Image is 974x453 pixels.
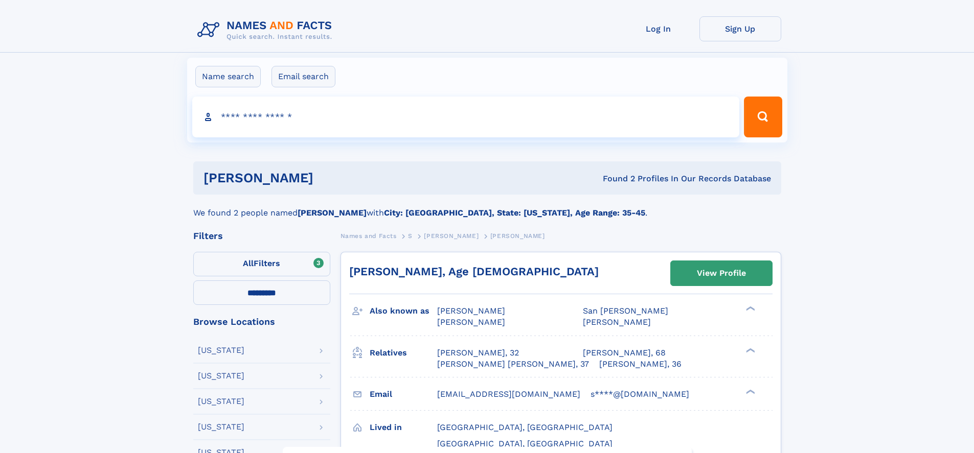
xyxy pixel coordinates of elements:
[699,16,781,41] a: Sign Up
[408,229,413,242] a: S
[743,347,756,353] div: ❯
[583,347,666,359] a: [PERSON_NAME], 68
[408,232,413,240] span: S
[743,388,756,395] div: ❯
[424,229,479,242] a: [PERSON_NAME]
[349,265,599,278] a: [PERSON_NAME], Age [DEMOGRAPHIC_DATA]
[198,372,244,380] div: [US_STATE]
[198,397,244,406] div: [US_STATE]
[193,317,330,326] div: Browse Locations
[193,231,330,241] div: Filters
[424,232,479,240] span: [PERSON_NAME]
[490,232,545,240] span: [PERSON_NAME]
[744,97,782,137] button: Search Button
[203,172,458,184] h1: [PERSON_NAME]
[618,16,699,41] a: Log In
[370,419,437,436] h3: Lived in
[437,389,580,399] span: [EMAIL_ADDRESS][DOMAIN_NAME]
[192,97,740,137] input: search input
[198,423,244,431] div: [US_STATE]
[193,16,341,44] img: Logo Names and Facts
[697,261,746,285] div: View Profile
[193,195,781,219] div: We found 2 people named with .
[583,317,651,327] span: [PERSON_NAME]
[458,173,771,184] div: Found 2 Profiles In Our Records Database
[195,66,261,87] label: Name search
[437,439,613,448] span: [GEOGRAPHIC_DATA], [GEOGRAPHIC_DATA]
[193,252,330,276] label: Filters
[743,305,756,312] div: ❯
[437,306,505,316] span: [PERSON_NAME]
[437,317,505,327] span: [PERSON_NAME]
[384,208,645,218] b: City: [GEOGRAPHIC_DATA], State: [US_STATE], Age Range: 35-45
[198,346,244,354] div: [US_STATE]
[437,422,613,432] span: [GEOGRAPHIC_DATA], [GEOGRAPHIC_DATA]
[341,229,397,242] a: Names and Facts
[671,261,772,285] a: View Profile
[370,302,437,320] h3: Also known as
[583,306,668,316] span: San [PERSON_NAME]
[599,359,682,370] a: [PERSON_NAME], 36
[370,344,437,362] h3: Relatives
[437,347,519,359] a: [PERSON_NAME], 32
[298,208,367,218] b: [PERSON_NAME]
[243,258,254,268] span: All
[437,359,589,370] a: [PERSON_NAME] [PERSON_NAME], 37
[271,66,335,87] label: Email search
[370,386,437,403] h3: Email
